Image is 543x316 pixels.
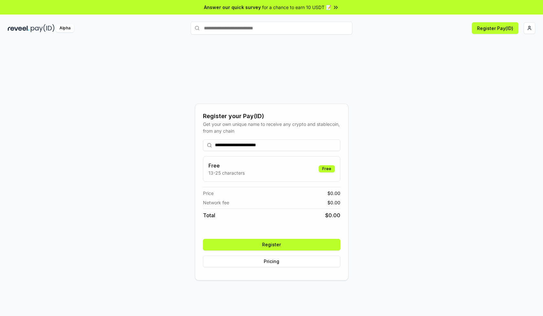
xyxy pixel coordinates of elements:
span: $ 0.00 [327,190,340,197]
img: pay_id [31,24,55,32]
span: for a chance to earn 10 USDT 📝 [262,4,331,11]
span: $ 0.00 [327,199,340,206]
button: Register Pay(ID) [472,22,518,34]
span: Total [203,211,215,219]
div: Free [319,165,335,172]
p: 13-25 characters [208,169,245,176]
h3: Free [208,162,245,169]
span: Answer our quick survey [204,4,261,11]
div: Register your Pay(ID) [203,112,340,121]
div: Alpha [56,24,74,32]
span: Price [203,190,214,197]
button: Register [203,239,340,250]
span: Network fee [203,199,229,206]
span: $ 0.00 [325,211,340,219]
button: Pricing [203,256,340,267]
div: Get your own unique name to receive any crypto and stablecoin, from any chain [203,121,340,134]
img: reveel_dark [8,24,29,32]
